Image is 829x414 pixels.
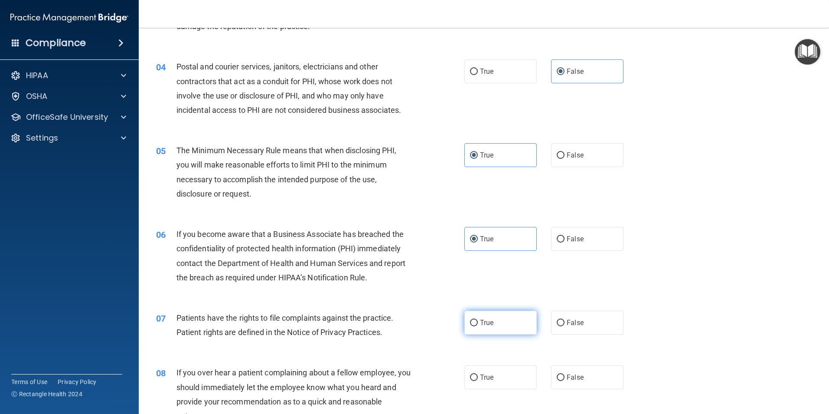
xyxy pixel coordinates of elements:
[567,373,584,381] span: False
[156,62,166,72] span: 04
[176,146,397,198] span: The Minimum Necessary Rule means that when disclosing PHI, you will make reasonable efforts to li...
[795,39,820,65] button: Open Resource Center
[156,230,166,240] span: 06
[480,67,493,76] span: True
[156,368,166,378] span: 08
[156,146,166,156] span: 05
[470,152,478,159] input: True
[58,378,97,386] a: Privacy Policy
[176,230,405,282] span: If you become aware that a Business Associate has breached the confidentiality of protected healt...
[480,235,493,243] span: True
[567,319,584,327] span: False
[11,390,82,398] span: Ⓒ Rectangle Health 2024
[557,375,565,381] input: False
[176,313,394,337] span: Patients have the rights to file complaints against the practice. Patient rights are defined in t...
[10,70,126,81] a: HIPAA
[557,69,565,75] input: False
[10,133,126,143] a: Settings
[480,151,493,159] span: True
[26,91,48,102] p: OSHA
[26,112,108,122] p: OfficeSafe University
[10,91,126,102] a: OSHA
[26,133,58,143] p: Settings
[470,320,478,326] input: True
[557,320,565,326] input: False
[567,235,584,243] span: False
[26,37,86,49] h4: Compliance
[470,236,478,243] input: True
[567,67,584,76] span: False
[10,112,126,122] a: OfficeSafe University
[156,313,166,324] span: 07
[557,152,565,159] input: False
[11,378,47,386] a: Terms of Use
[10,9,128,26] img: PMB logo
[176,62,401,115] span: Postal and courier services, janitors, electricians and other contractors that act as a conduit f...
[470,375,478,381] input: True
[470,69,478,75] input: True
[557,236,565,243] input: False
[480,373,493,381] span: True
[480,319,493,327] span: True
[26,70,48,81] p: HIPAA
[567,151,584,159] span: False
